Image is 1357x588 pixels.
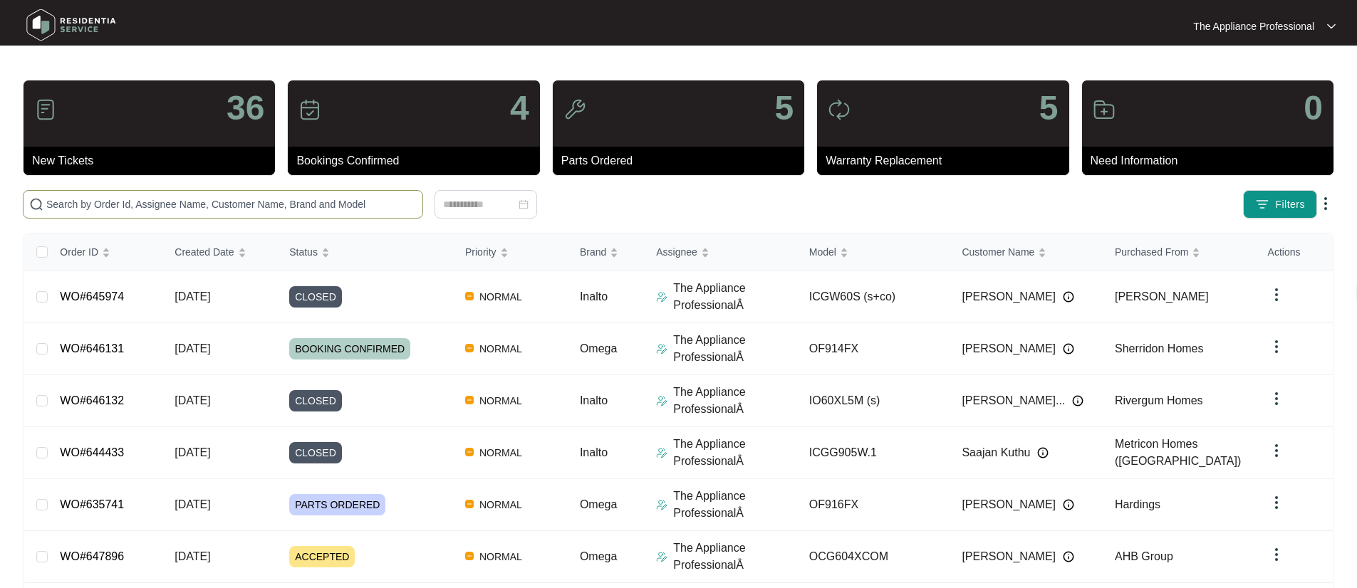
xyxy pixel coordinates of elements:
[962,548,1056,565] span: [PERSON_NAME]
[60,550,124,562] a: WO#647896
[1063,499,1074,510] img: Info icon
[1257,233,1333,271] th: Actions
[175,498,210,510] span: [DATE]
[278,233,454,271] th: Status
[1093,98,1116,121] img: icon
[673,332,798,366] p: The Appliance ProfessionalÂ
[962,288,1056,305] span: [PERSON_NAME]
[1268,338,1285,355] img: dropdown arrow
[1255,197,1269,211] img: filter icon
[46,196,417,212] input: Search by Order Id, Assignee Name, Customer Name, Brand and Model
[673,280,798,314] p: The Appliance ProfessionalÂ
[673,384,798,418] p: The Appliance ProfessionalÂ
[1091,152,1333,169] p: Need Information
[510,91,529,125] p: 4
[962,392,1065,409] span: [PERSON_NAME]...
[1304,91,1323,125] p: 0
[1268,546,1285,563] img: dropdown arrow
[798,531,951,583] td: OCG604XCOM
[289,286,342,308] span: CLOSED
[60,244,98,260] span: Order ID
[465,344,474,352] img: Vercel Logo
[227,91,264,125] p: 36
[673,488,798,522] p: The Appliance ProfessionalÂ
[289,494,385,515] span: PARTS ORDERED
[1115,394,1203,406] span: Rivergum Homes
[962,244,1034,260] span: Customer Name
[809,244,836,260] span: Model
[563,98,586,121] img: icon
[465,500,474,508] img: Vercel Logo
[175,446,210,458] span: [DATE]
[580,550,617,562] span: Omega
[580,394,608,406] span: Inalto
[798,233,951,271] th: Model
[474,392,528,409] span: NORMAL
[474,288,528,305] span: NORMAL
[289,546,355,567] span: ACCEPTED
[673,436,798,470] p: The Appliance ProfessionalÂ
[580,290,608,303] span: Inalto
[950,233,1103,271] th: Customer Name
[1268,286,1285,303] img: dropdown arrow
[798,375,951,427] td: IO60XL5M (s)
[656,343,667,355] img: Assigner Icon
[296,152,539,169] p: Bookings Confirmed
[465,396,474,404] img: Vercel Logo
[474,496,528,513] span: NORMAL
[798,427,951,479] td: ICGG905W.1
[580,342,617,355] span: Omega
[1115,244,1188,260] span: Purchased From
[1268,442,1285,459] img: dropdown arrow
[580,244,606,260] span: Brand
[175,550,210,562] span: [DATE]
[656,499,667,510] img: Assigner Icon
[798,479,951,531] td: OF916FX
[21,4,121,46] img: residentia service logo
[1193,19,1314,33] p: The Appliance Professional
[580,498,617,510] span: Omega
[561,152,804,169] p: Parts Ordered
[1037,447,1049,458] img: Info icon
[1115,290,1209,303] span: [PERSON_NAME]
[962,444,1030,461] span: Saajan Kuthu
[175,394,210,406] span: [DATE]
[798,323,951,375] td: OF914FX
[673,540,798,574] p: The Appliance ProfessionalÂ
[656,244,697,260] span: Assignee
[60,498,124,510] a: WO#635741
[175,244,234,260] span: Created Date
[1243,190,1317,219] button: filter iconFilters
[289,244,318,260] span: Status
[1115,498,1160,510] span: Hardings
[1063,343,1074,355] img: Info icon
[32,152,275,169] p: New Tickets
[289,338,410,359] span: BOOKING CONFIRMED
[175,290,210,303] span: [DATE]
[465,244,496,260] span: Priority
[474,340,528,357] span: NORMAL
[60,394,124,406] a: WO#646132
[289,442,342,463] span: CLOSED
[1268,494,1285,511] img: dropdown arrow
[298,98,321,121] img: icon
[656,291,667,303] img: Assigner Icon
[60,290,124,303] a: WO#645974
[60,342,124,355] a: WO#646131
[962,340,1056,357] span: [PERSON_NAME]
[34,98,57,121] img: icon
[289,390,342,411] span: CLOSED
[29,197,43,211] img: search-icon
[645,233,798,271] th: Assignee
[568,233,645,271] th: Brand
[465,448,474,456] img: Vercel Logo
[1115,550,1173,562] span: AHB Group
[163,233,278,271] th: Created Date
[1063,291,1074,303] img: Info icon
[656,551,667,562] img: Assigner Icon
[580,446,608,458] span: Inalto
[656,395,667,406] img: Assigner Icon
[1063,551,1074,562] img: Info icon
[798,271,951,323] td: ICGW60S (s+co)
[1275,197,1305,212] span: Filters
